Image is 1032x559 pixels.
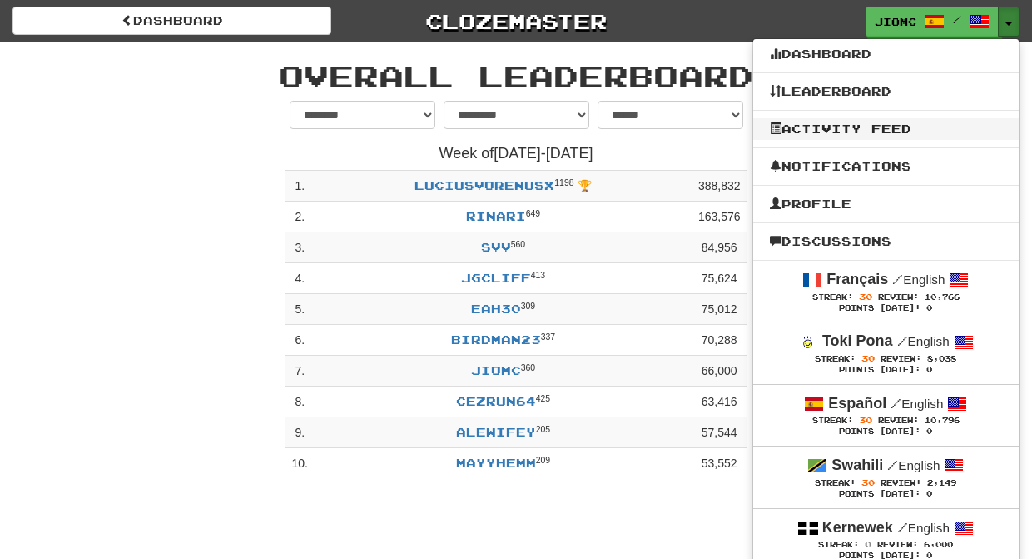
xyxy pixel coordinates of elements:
[878,292,919,302] span: Review:
[285,356,315,387] td: 7 .
[521,301,536,311] sup: Level 309
[285,146,747,162] h4: Week of [DATE] - [DATE]
[891,396,901,411] span: /
[753,156,1019,177] a: Notifications
[897,334,950,348] small: English
[953,13,961,25] span: /
[897,333,908,348] span: /
[692,294,747,325] td: 75,012
[897,521,950,535] small: English
[753,231,1019,252] a: Discussions
[285,448,315,479] td: 10 .
[881,354,921,363] span: Review:
[285,171,315,202] td: 1 .
[456,394,536,408] a: Cezrun64
[877,540,918,549] span: Review:
[285,417,315,448] td: 9 .
[892,272,945,287] small: English
[753,322,1019,383] a: Toki Pona /English Streak: 30 Review: 8,038 Points [DATE]: 0
[536,455,551,465] sup: Level 209
[859,415,872,425] span: 30
[878,416,919,425] span: Review:
[536,393,551,403] sup: Level 425
[887,458,940,472] small: English
[861,353,875,363] span: 30
[471,363,521,377] a: JioMc
[692,387,747,417] td: 63,416
[692,417,747,448] td: 57,544
[753,261,1019,322] a: Français /English Streak: 30 Review: 10,766 Points [DATE]: 0
[541,332,556,342] sup: Level 337
[42,59,990,92] h1: Overall Leaderboard
[815,354,856,363] span: Streak:
[692,356,747,387] td: 66,000
[770,365,1002,376] div: Points [DATE]: 0
[861,477,875,487] span: 30
[692,202,747,232] td: 163,576
[456,425,536,439] a: alewifey
[875,14,916,29] span: JioMc
[285,263,315,294] td: 4 .
[753,193,1019,215] a: Profile
[831,457,883,473] strong: Swahili
[927,354,956,363] span: 8,038
[897,520,908,535] span: /
[692,232,747,263] td: 84,956
[531,270,546,280] sup: Level 413
[481,240,511,254] a: svv
[511,239,526,249] sup: Level 560
[554,177,573,187] sup: Level 1198
[770,303,1002,314] div: Points [DATE]: 0
[881,478,921,487] span: Review:
[828,395,886,412] strong: Español
[285,325,315,356] td: 6 .
[892,272,903,287] span: /
[753,118,1019,140] a: Activity Feed
[692,325,747,356] td: 70,288
[692,263,747,294] td: 75,624
[753,385,1019,446] a: Español /English Streak: 30 Review: 10,796 Points [DATE]: 0
[815,478,856,487] span: Streak:
[924,540,953,549] span: 6,000
[414,178,554,192] a: LuciusVorenusX
[285,232,315,263] td: 3 .
[526,208,541,218] sup: Level 649
[925,292,960,302] span: 10,766
[753,447,1019,507] a: Swahili /English Streak: 30 Review: 2,149 Points [DATE]: 0
[812,292,853,302] span: Streak:
[461,271,531,285] a: Jgcliff
[927,478,956,487] span: 2,149
[859,292,872,302] span: 30
[466,209,526,223] a: Rinari
[770,489,1002,500] div: Points [DATE]: 0
[887,457,898,472] span: /
[521,362,536,372] sup: Level 360
[578,179,592,192] span: 🏆
[692,448,747,479] td: 53,552
[822,519,893,536] strong: Kernewek
[891,397,943,411] small: English
[285,387,315,417] td: 8 .
[456,456,536,470] a: MAYYHEMM
[356,7,675,36] a: Clozemaster
[818,540,859,549] span: Streak:
[770,427,1002,437] div: Points [DATE]: 0
[826,271,888,287] strong: Français
[812,416,853,425] span: Streak:
[12,7,331,35] a: dashboard
[285,202,315,232] td: 2 .
[865,539,871,549] span: 0
[753,81,1019,102] a: Leaderboard
[866,7,999,37] a: JioMc /
[451,332,541,347] a: birdman23
[471,302,521,316] a: EAH30
[925,416,960,425] span: 10,796
[536,424,551,434] sup: Level 205
[692,171,747,202] td: 388,832
[822,332,893,349] strong: Toki Pona
[753,43,1019,65] a: Dashboard
[285,294,315,325] td: 5 .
